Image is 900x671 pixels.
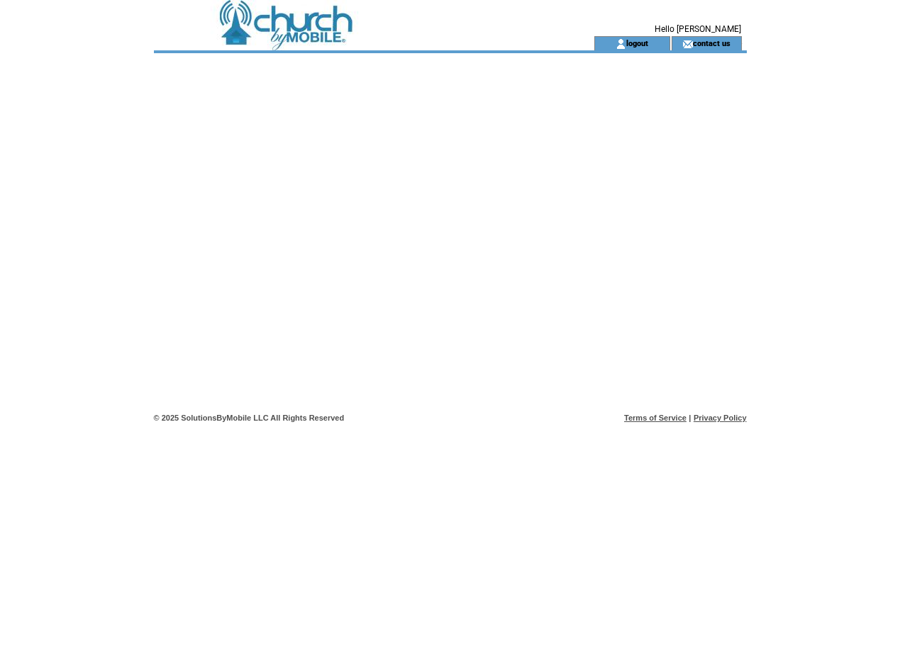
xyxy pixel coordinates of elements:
span: Hello [PERSON_NAME] [655,24,741,34]
span: | [689,414,691,422]
a: Terms of Service [624,414,687,422]
a: Privacy Policy [694,414,747,422]
img: account_icon.gif [616,38,626,50]
a: contact us [693,38,730,48]
a: logout [626,38,648,48]
span: © 2025 SolutionsByMobile LLC All Rights Reserved [154,414,345,422]
img: contact_us_icon.gif [682,38,693,50]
